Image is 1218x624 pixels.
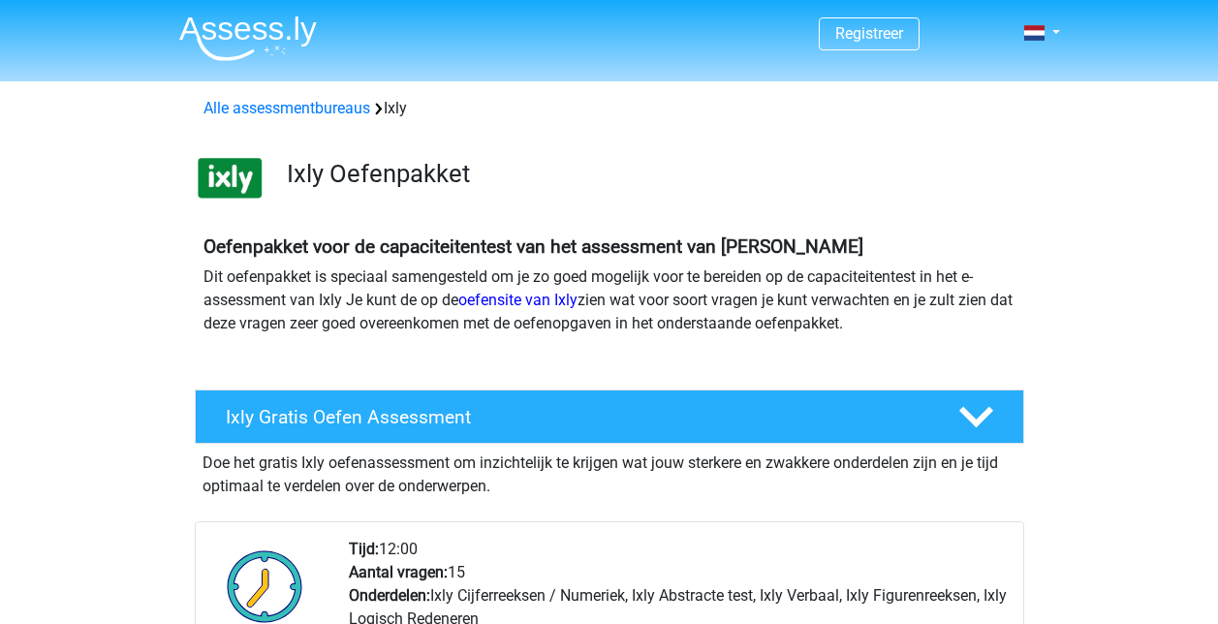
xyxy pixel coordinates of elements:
[196,97,1023,120] div: Ixly
[835,24,903,43] a: Registreer
[349,563,448,581] b: Aantal vragen:
[458,291,578,309] a: oefensite van Ixly
[196,143,265,212] img: ixly.png
[226,406,927,428] h4: Ixly Gratis Oefen Assessment
[203,99,370,117] a: Alle assessmentbureaus
[187,390,1032,444] a: Ixly Gratis Oefen Assessment
[203,235,863,258] b: Oefenpakket voor de capaciteitentest van het assessment van [PERSON_NAME]
[179,16,317,61] img: Assessly
[287,159,1009,189] h3: Ixly Oefenpakket
[349,586,430,605] b: Onderdelen:
[203,265,1015,335] p: Dit oefenpakket is speciaal samengesteld om je zo goed mogelijk voor te bereiden op de capaciteit...
[349,540,379,558] b: Tijd:
[195,444,1024,498] div: Doe het gratis Ixly oefenassessment om inzichtelijk te krijgen wat jouw sterkere en zwakkere onde...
